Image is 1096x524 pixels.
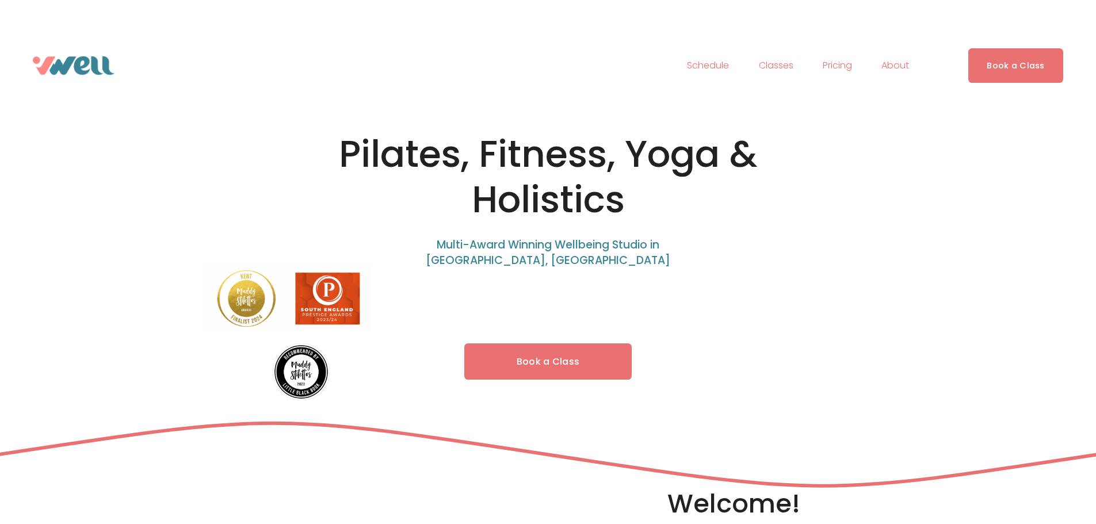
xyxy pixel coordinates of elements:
[759,56,793,75] a: folder dropdown
[33,56,114,75] img: VWell
[426,237,670,268] span: Multi-Award Winning Wellbeing Studio in [GEOGRAPHIC_DATA], [GEOGRAPHIC_DATA]
[759,58,793,74] span: Classes
[968,48,1063,82] a: Book a Class
[687,56,729,75] a: Schedule
[464,343,632,380] a: Book a Class
[881,58,909,74] span: About
[667,487,806,521] h2: Welcome!
[823,56,852,75] a: Pricing
[290,132,806,223] h1: Pilates, Fitness, Yoga & Holistics
[881,56,909,75] a: folder dropdown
